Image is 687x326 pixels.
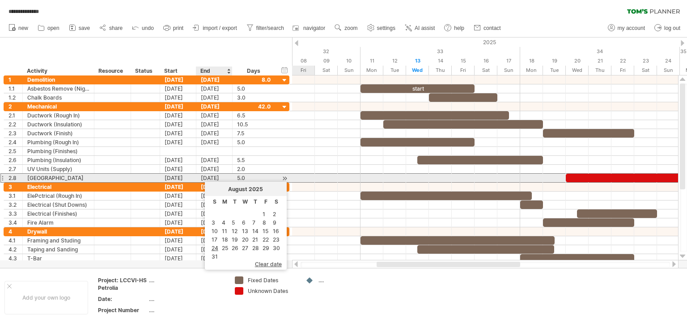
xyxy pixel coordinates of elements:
a: my account [606,22,648,34]
a: 13 [241,227,249,235]
span: settings [377,25,395,31]
div: Thursday, 21 August 2025 [589,66,611,75]
div: 3.3 [8,209,22,218]
a: 14 [251,227,259,235]
div: start [360,84,475,93]
div: 6.5 [237,111,271,120]
div: Activity [27,67,89,75]
a: filter/search [244,22,287,34]
div: Saturday, 9 August 2025 [315,56,338,66]
div: Saturday, 16 August 2025 [475,66,497,75]
div: Sunday, 24 August 2025 [657,56,680,66]
div: T-Bar [27,254,89,263]
div: 10.5 [237,120,271,129]
span: Wednesday [242,198,248,205]
a: 16 [272,227,280,235]
a: 11 [221,227,228,235]
span: help [454,25,464,31]
div: [DATE] [160,84,196,93]
div: Friday, 15 August 2025 [452,56,475,66]
div: 3.1 [8,192,22,200]
a: 1 [262,210,266,218]
div: Fixed Dates [248,276,297,284]
div: End [200,67,227,75]
div: Tuesday, 12 August 2025 [383,66,406,75]
div: [DATE] [196,201,233,209]
div: 2.7 [8,165,22,173]
div: Fire Alarm [27,218,89,227]
a: 17 [211,235,218,244]
a: settings [365,22,398,34]
div: Monday, 11 August 2025 [360,56,383,66]
div: [DATE] [160,93,196,102]
a: zoom [332,22,360,34]
div: Saturday, 23 August 2025 [634,56,657,66]
div: Monday, 18 August 2025 [520,66,543,75]
a: AI assist [403,22,437,34]
a: print [161,22,186,34]
div: [DATE] [196,102,233,111]
div: Demolition [27,75,89,84]
div: Project Number [98,306,147,314]
div: 2.3 [8,129,22,138]
div: Days [232,67,275,75]
a: 29 [262,244,270,252]
div: [DATE] [160,201,196,209]
a: 3 [211,218,216,227]
a: 15 [262,227,269,235]
div: Friday, 22 August 2025 [611,66,634,75]
div: [DATE] [196,120,233,129]
div: 2.5 [8,147,22,155]
div: 1 [8,75,22,84]
div: 4.3 [8,254,22,263]
div: Tuesday, 19 August 2025 [543,66,566,75]
span: filter/search [256,25,284,31]
div: Friday, 15 August 2025 [452,66,475,75]
div: .... [318,276,367,284]
span: log out [664,25,680,31]
div: 3 [8,183,22,191]
a: 8 [262,218,267,227]
div: .... [149,276,224,284]
a: import / export [191,22,240,34]
a: share [97,22,125,34]
div: [DATE] [196,93,233,102]
a: 25 [221,244,229,252]
a: save [67,22,93,34]
span: undo [142,25,154,31]
div: [DATE] [160,138,196,146]
div: [DATE] [196,111,233,120]
div: [DATE] [160,120,196,129]
a: 5 [231,218,236,227]
div: Saturday, 16 August 2025 [475,56,497,66]
div: Ductwork (Insulation) [27,120,89,129]
div: Ductwork (Rough In) [27,111,89,120]
div: [DATE] [196,192,233,200]
div: 1.2 [8,93,22,102]
span: Saturday [275,198,278,205]
div: Drywall [27,227,89,236]
div: [DATE] [160,102,196,111]
div: Sunday, 17 August 2025 [497,66,520,75]
div: Tuesday, 19 August 2025 [543,56,566,66]
a: 6 [241,218,246,227]
span: AI assist [415,25,435,31]
div: Taping and Sanding [27,245,89,254]
div: 4.1 [8,236,22,245]
div: [DATE] [160,209,196,218]
div: Sunday, 10 August 2025 [338,56,360,66]
div: [DATE] [196,129,233,138]
div: Date: [98,295,147,303]
div: 3.2 [8,201,22,209]
a: 22 [262,235,270,244]
a: log out [652,22,683,34]
div: 7.5 [237,129,271,138]
a: 18 [221,235,229,244]
a: 20 [241,235,250,244]
div: Mechanical [27,102,89,111]
a: 21 [251,235,259,244]
div: Thursday, 14 August 2025 [429,66,452,75]
div: Sunday, 24 August 2025 [657,66,680,75]
div: 5.0 [237,138,271,146]
div: Status [135,67,155,75]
